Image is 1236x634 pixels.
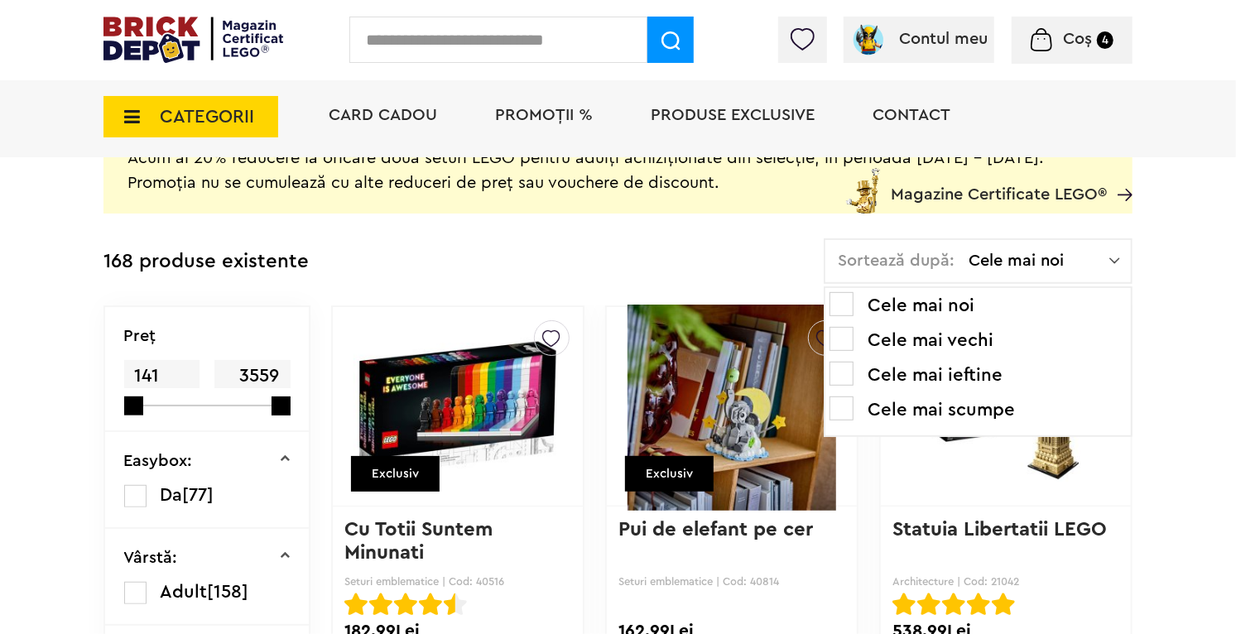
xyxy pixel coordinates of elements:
[419,593,442,616] img: Evaluare cu stele
[161,583,208,601] span: Adult
[830,292,1127,319] li: Cele mai noi
[992,593,1015,616] img: Evaluare cu stele
[208,583,249,601] span: [158]
[124,453,193,469] p: Easybox:
[214,360,290,415] span: 3559 Lei
[1107,165,1133,181] a: Magazine Certificate LEGO®
[873,107,950,123] a: Contact
[161,486,183,504] span: Da
[103,238,309,286] div: 168 produse existente
[351,456,440,492] div: Exclusiv
[444,593,467,616] img: Evaluare cu stele
[891,165,1107,203] span: Magazine Certificate LEGO®
[124,328,156,344] p: Preţ
[369,593,392,616] img: Evaluare cu stele
[942,593,965,616] img: Evaluare cu stele
[618,520,813,540] a: Pui de elefant pe cer
[892,520,1107,540] a: Statuia Libertatii LEGO
[344,593,368,616] img: Evaluare cu stele
[160,108,254,126] span: CATEGORII
[495,107,593,123] a: PROMOȚII %
[628,291,836,522] img: Pui de elefant pe cer
[625,456,714,492] div: Exclusiv
[967,593,990,616] img: Evaluare cu stele
[917,593,940,616] img: Evaluare cu stele
[830,396,1127,423] li: Cele mai scumpe
[124,360,200,415] span: 141 Lei
[850,31,988,47] a: Contul meu
[183,486,214,504] span: [77]
[1097,31,1113,49] small: 4
[838,252,955,269] span: Sortează după:
[900,31,988,47] span: Contul meu
[329,107,437,123] a: Card Cadou
[892,593,916,616] img: Evaluare cu stele
[344,520,498,563] a: Cu Totii Suntem Minunati
[618,575,845,588] p: Seturi emblematice | Cod: 40814
[1063,31,1092,47] span: Coș
[830,362,1127,388] li: Cele mai ieftine
[353,323,562,490] img: Cu Totii Suntem Minunati
[394,593,417,616] img: Evaluare cu stele
[892,575,1119,588] p: Architecture | Cod: 21042
[124,550,178,566] p: Vârstă:
[344,575,571,588] p: Seturi emblematice | Cod: 40516
[830,327,1127,353] li: Cele mai vechi
[651,107,815,123] a: Produse exclusive
[969,252,1109,269] span: Cele mai noi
